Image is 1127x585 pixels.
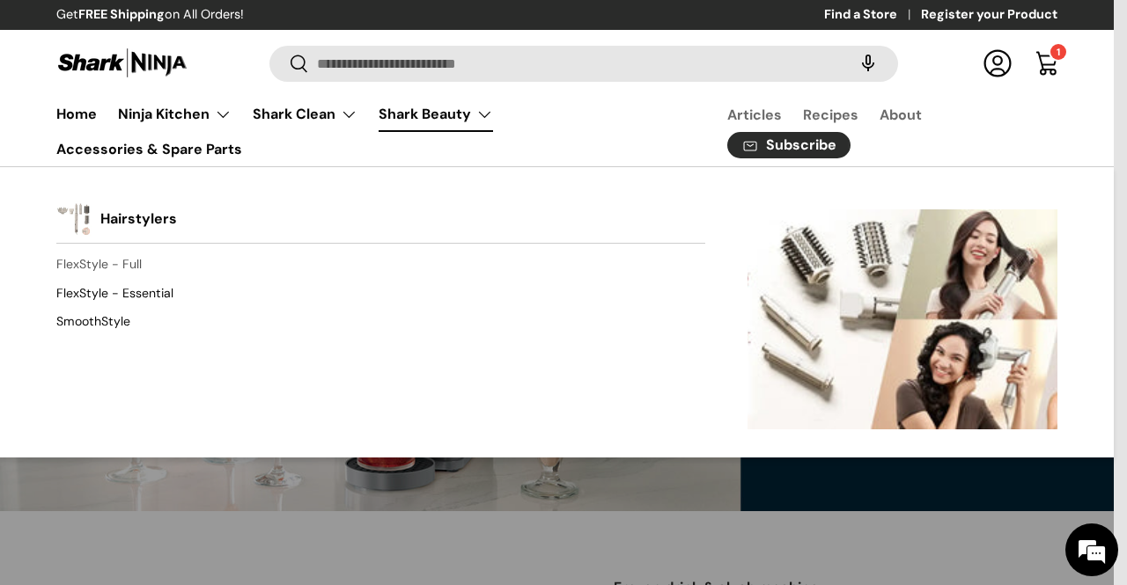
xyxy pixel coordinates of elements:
div: Chat with us now [92,99,296,121]
a: Register your Product [921,5,1057,25]
img: Shark Ninja Philippines [56,46,188,80]
a: Home [56,97,97,131]
a: Recipes [803,98,858,132]
p: Get on All Orders! [56,5,244,25]
span: We're online! [102,179,243,356]
a: Subscribe [727,132,851,159]
a: Accessories & Spare Parts [56,132,242,166]
nav: Secondary [685,97,1057,166]
a: Find a Store [824,5,921,25]
a: Articles [727,98,782,132]
strong: FREE Shipping [78,6,165,22]
div: Minimize live chat window [289,9,331,51]
textarea: Type your message and hit 'Enter' [9,394,335,456]
nav: Primary [56,97,685,166]
summary: Ninja Kitchen [107,97,242,132]
span: 1 [1057,46,1060,58]
summary: Shark Clean [242,97,368,132]
summary: Shark Beauty [368,97,504,132]
a: About [880,98,922,132]
speech-search-button: Search by voice [840,44,896,83]
span: Subscribe [766,138,836,152]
